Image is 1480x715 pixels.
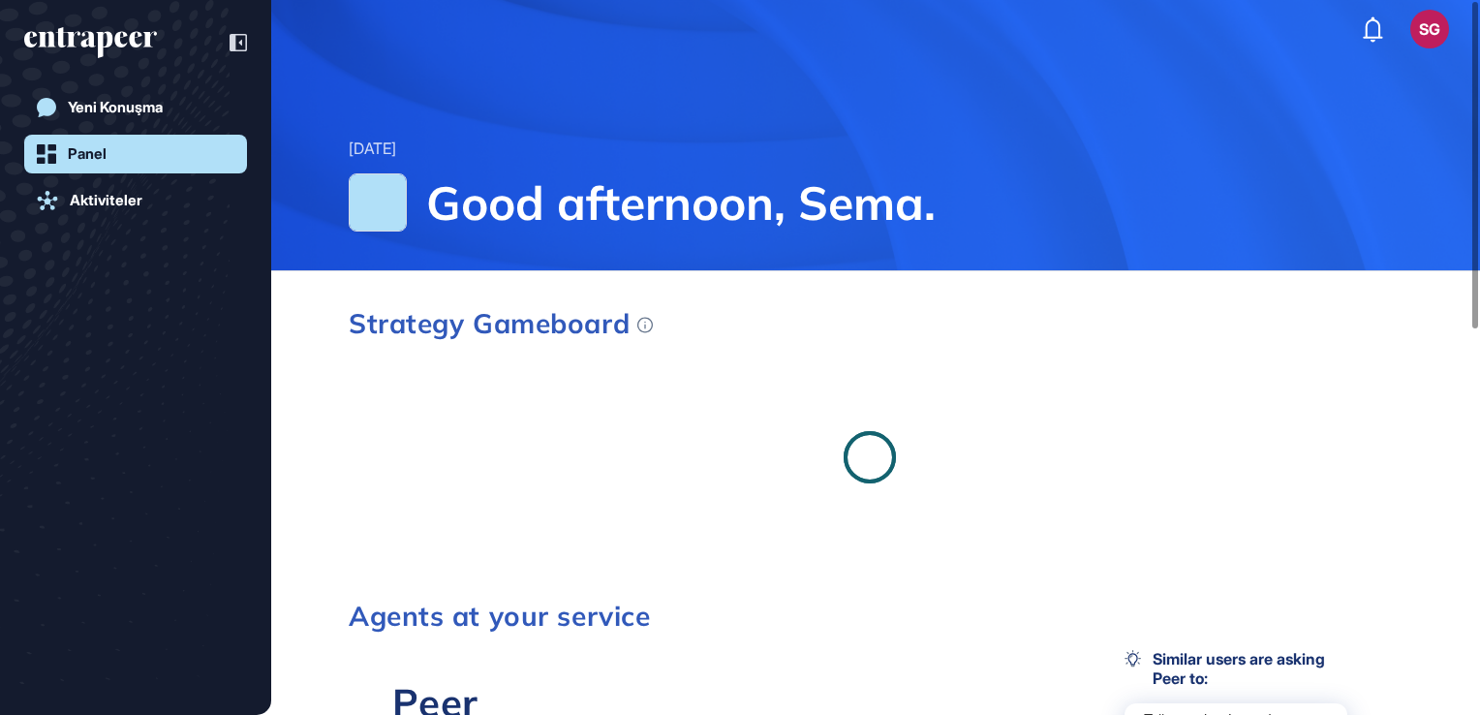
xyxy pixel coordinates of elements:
[70,192,142,209] div: Aktiviteler
[24,88,247,127] a: Yeni Konuşma
[426,173,1403,232] span: Good afternoon, Sema.
[24,27,157,58] div: entrapeer-logo
[349,603,1391,630] h3: Agents at your service
[24,135,247,173] a: Panel
[68,99,163,116] div: Yeni Konuşma
[1125,649,1347,688] div: Similar users are asking Peer to:
[349,137,396,162] div: [DATE]
[24,181,247,220] a: Aktiviteler
[68,145,107,163] div: Panel
[1410,10,1449,48] button: SG
[349,310,653,337] div: Strategy Gameboard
